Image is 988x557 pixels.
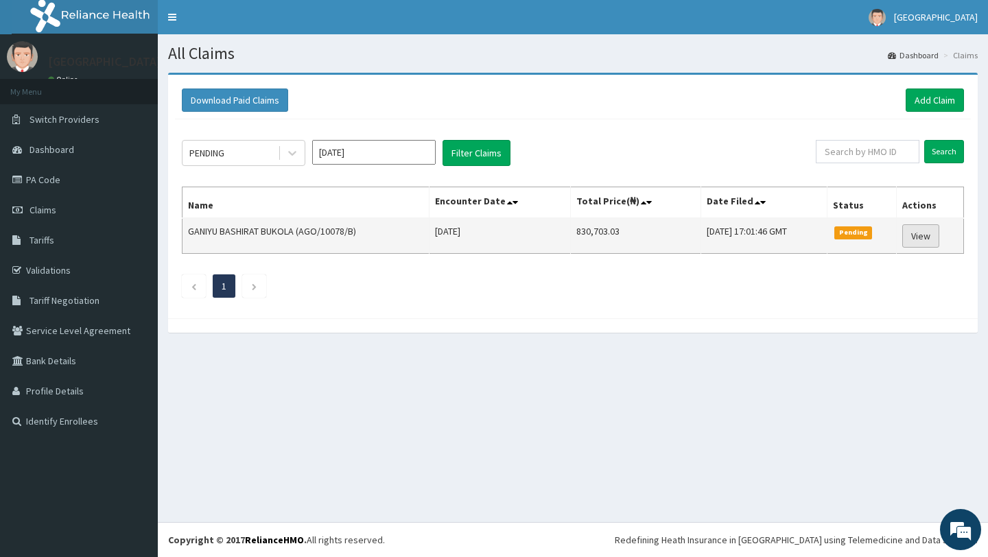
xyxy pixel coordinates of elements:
[48,75,81,84] a: Online
[827,187,897,219] th: Status
[888,49,939,61] a: Dashboard
[570,187,701,219] th: Total Price(₦)
[906,88,964,112] a: Add Claim
[48,56,161,68] p: [GEOGRAPHIC_DATA]
[894,11,978,23] span: [GEOGRAPHIC_DATA]
[168,45,978,62] h1: All Claims
[940,49,978,61] li: Claims
[30,234,54,246] span: Tariffs
[168,534,307,546] strong: Copyright © 2017 .
[701,187,827,219] th: Date Filed
[183,218,430,254] td: GANIYU BASHIRAT BUKOLA (AGO/10078/B)
[924,140,964,163] input: Search
[701,218,827,254] td: [DATE] 17:01:46 GMT
[222,280,226,292] a: Page 1 is your current page
[312,140,436,165] input: Select Month and Year
[869,9,886,26] img: User Image
[897,187,964,219] th: Actions
[251,280,257,292] a: Next page
[30,294,99,307] span: Tariff Negotiation
[902,224,939,248] a: View
[191,280,197,292] a: Previous page
[834,226,872,239] span: Pending
[615,533,978,547] div: Redefining Heath Insurance in [GEOGRAPHIC_DATA] using Telemedicine and Data Science!
[182,88,288,112] button: Download Paid Claims
[30,143,74,156] span: Dashboard
[443,140,510,166] button: Filter Claims
[816,140,919,163] input: Search by HMO ID
[429,187,570,219] th: Encounter Date
[570,218,701,254] td: 830,703.03
[30,204,56,216] span: Claims
[245,534,304,546] a: RelianceHMO
[189,146,224,160] div: PENDING
[429,218,570,254] td: [DATE]
[183,187,430,219] th: Name
[30,113,99,126] span: Switch Providers
[7,41,38,72] img: User Image
[158,522,988,557] footer: All rights reserved.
